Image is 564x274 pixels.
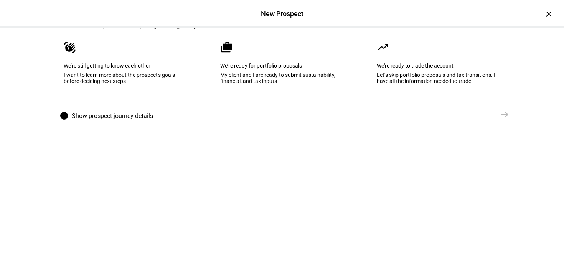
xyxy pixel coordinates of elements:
div: My client and I are ready to submit sustainability, financial, and tax inputs [220,72,344,84]
eth-mega-radio-button: We’re ready for portfolio proposals [208,29,356,107]
div: We’re still getting to know each other [64,63,187,69]
span: Show prospect journey details [72,107,153,125]
mat-icon: info [59,111,69,120]
div: We're ready to trade the account [377,63,500,69]
div: We’re ready for portfolio proposals [220,63,344,69]
mat-icon: moving [377,41,389,53]
mat-icon: waving_hand [64,41,76,53]
div: Let’s skip portfolio proposals and tax transitions. I have all the information needed to trade [377,72,500,84]
div: I want to learn more about the prospect's goals before deciding next steps [64,72,187,84]
button: Show prospect journey details [52,107,164,125]
eth-mega-radio-button: We're ready to trade the account [365,29,512,107]
mat-icon: cases [220,41,233,53]
div: × [543,8,555,20]
eth-mega-radio-button: We’re still getting to know each other [52,29,199,107]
